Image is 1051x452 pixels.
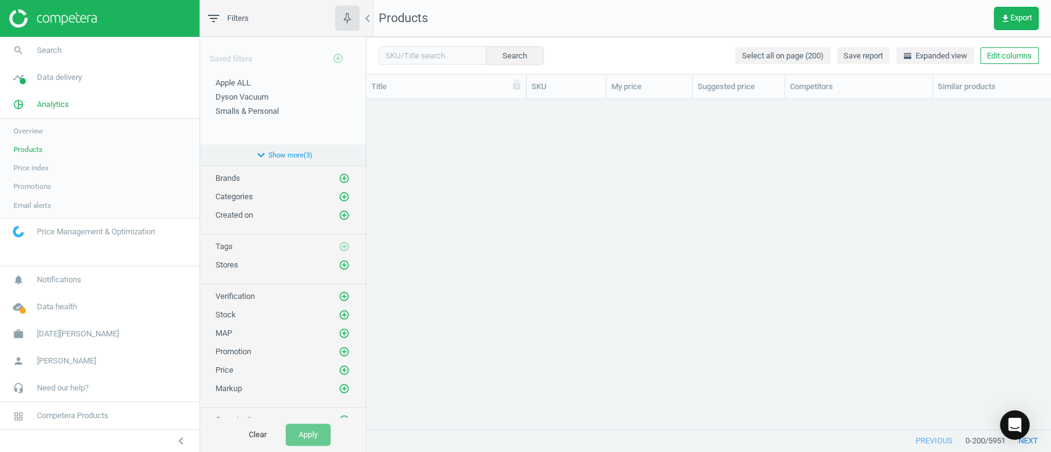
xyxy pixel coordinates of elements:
i: add_circle_outline [332,53,344,64]
button: Save report [837,47,890,65]
span: Export [1001,14,1032,23]
span: Markup [215,384,242,393]
span: Data delivery [37,72,82,83]
button: add_circle_outline [338,309,350,321]
button: add_circle_outline [338,346,350,358]
i: horizontal_split [903,51,912,61]
span: Price Management & Optimization [37,226,155,237]
button: chevron_left [166,433,196,449]
span: [DATE][PERSON_NAME] [37,328,119,339]
div: Open Intercom Messenger [1000,410,1029,440]
span: / 5951 [985,435,1005,446]
i: add_circle_outline [339,291,350,302]
span: Dyson Vacuum [215,92,268,101]
span: Overview [14,126,43,136]
i: add_circle_outline [339,173,350,184]
img: ajHJNr6hYgQAAAAASUVORK5CYII= [9,9,97,28]
span: Brands [215,173,240,183]
button: add_circle_outline [326,46,350,71]
span: Expanded view [903,50,967,61]
button: get_appExport [994,7,1039,30]
button: Search [486,46,544,65]
i: get_app [1001,14,1010,23]
div: grid [366,99,1051,416]
button: Select all on page (200) [735,47,831,65]
button: previous [903,430,965,452]
span: Filters [227,13,249,24]
button: expand_moreShow more(3) [200,145,366,165]
span: Stock [215,310,236,319]
span: 0 - 200 [965,435,985,446]
span: Email alerts [14,200,51,210]
span: Price index [14,163,49,173]
i: person [7,349,30,373]
span: Need our help? [37,383,89,394]
button: add_circle_outline [338,240,350,253]
div: SKU [531,81,601,92]
button: add_circle_outline [338,383,350,395]
div: Title [371,81,521,92]
i: add_circle_outline [339,309,350,320]
span: Products [14,145,42,154]
span: Tags [215,242,233,251]
span: Categories [215,192,253,201]
button: add_circle_outline [338,364,350,376]
button: horizontal_splitExpanded view [896,47,974,65]
button: Clear [236,424,280,446]
i: expand_more [254,148,268,162]
button: add_circle_outline [338,209,350,221]
i: add_circle_outline [339,346,350,357]
i: add_circle_outline [339,191,350,202]
button: add_circle_outline [338,290,350,303]
div: Saved filters [200,37,366,71]
button: add_circle_outline [338,191,350,203]
span: Analytics [37,99,69,110]
i: add_circle_outline [339,365,350,376]
span: Stores [215,260,238,269]
button: Edit columns [980,47,1039,65]
div: Competitors [790,81,927,92]
span: Competera Products [37,410,108,421]
span: Search [37,45,62,56]
span: Verification [215,291,255,301]
span: Save report [844,50,883,61]
div: Suggested price [698,81,779,92]
span: Apple ALL [215,78,251,87]
i: timeline [7,66,30,89]
i: add_circle_outline [339,210,350,221]
i: cloud_done [7,295,30,319]
img: wGWNvw8QSZomAAAAABJRU5ErkJggg== [13,226,24,237]
div: My price [611,81,687,92]
span: Price [215,365,233,375]
i: chevron_left [174,434,188,448]
i: work [7,322,30,346]
span: Notifications [37,274,81,285]
button: next [1005,430,1051,452]
i: chevron_left [360,11,375,26]
span: Opportunity [215,415,256,424]
span: Data health [37,301,77,312]
i: pie_chart_outlined [7,93,30,116]
i: filter_list [206,11,221,26]
i: add_circle_outline [339,241,350,252]
button: add_circle_outline [338,259,350,271]
span: Promotion [215,347,251,356]
span: Products [379,10,428,25]
i: notifications [7,268,30,291]
span: Select all on page (200) [742,50,824,61]
span: Promotions [14,181,51,191]
button: add_circle_outline [338,414,350,426]
i: add_circle_outline [339,260,350,271]
button: add_circle_outline [338,172,350,184]
span: Smalls & Personal [215,106,279,116]
button: add_circle_outline [338,327,350,339]
button: Apply [286,424,331,446]
i: headset_mic [7,376,30,400]
span: [PERSON_NAME] [37,355,96,367]
i: search [7,39,30,62]
input: SKU/Title search [379,46,486,65]
i: add_circle_outline [339,383,350,394]
span: MAP [215,328,232,338]
i: add_circle_outline [339,414,350,426]
span: Created on [215,210,253,220]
